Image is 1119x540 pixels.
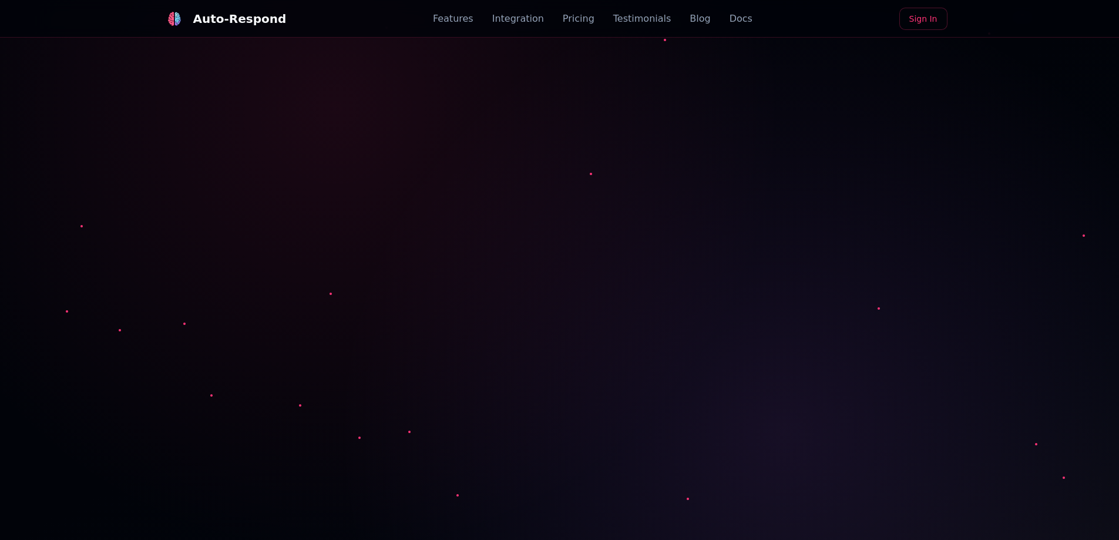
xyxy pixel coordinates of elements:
a: Auto-Respond LogoAuto-Respond [163,7,287,31]
a: Pricing [563,12,594,26]
a: Docs [730,12,752,26]
a: Sign In [899,8,947,30]
a: Features [433,12,473,26]
a: Blog [690,12,710,26]
img: Auto-Respond Logo [167,12,181,26]
a: Testimonials [613,12,671,26]
div: Auto-Respond [193,11,287,27]
a: Integration [492,12,544,26]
